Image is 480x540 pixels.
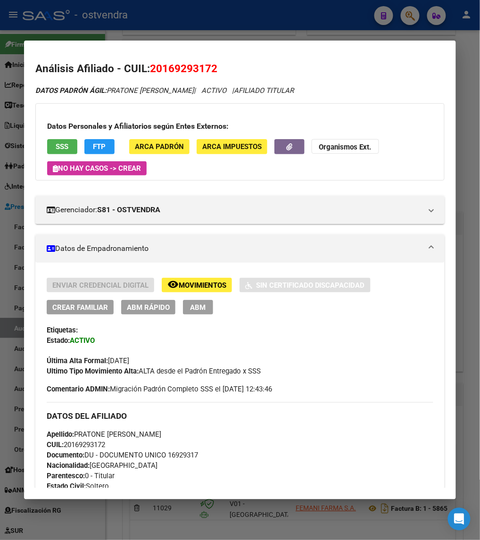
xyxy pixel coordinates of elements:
h2: Análisis Afiliado - CUIL: [35,61,445,77]
button: Crear Familiar [47,300,114,315]
span: 20169293172 [47,441,105,449]
strong: Última Alta Formal: [47,357,108,366]
span: Crear Familiar [52,303,108,312]
span: ARCA Impuestos [202,143,262,151]
strong: CUIL: [47,441,64,449]
strong: Documento: [47,451,84,460]
button: Enviar Credencial Digital [47,278,154,292]
button: ABM [183,300,213,315]
strong: Etiquetas: [47,326,78,334]
mat-icon: remove_red_eye [167,279,179,290]
span: PRATONE [PERSON_NAME] [47,431,161,439]
span: Movimientos [179,281,226,290]
span: PRATONE [PERSON_NAME] [35,86,194,95]
span: No hay casos -> Crear [53,164,141,173]
span: DU - DOCUMENTO UNICO 16929317 [47,451,198,460]
i: | ACTIVO | [35,86,294,95]
span: SSS [56,143,68,151]
button: SSS [47,139,77,154]
div: Open Intercom Messenger [448,508,471,531]
span: [GEOGRAPHIC_DATA] [47,462,157,470]
strong: S81 - OSTVENDRA [97,204,160,216]
strong: Estado: [47,336,70,345]
button: Movimientos [162,278,232,292]
button: ARCA Padrón [129,139,190,154]
button: FTP [84,139,115,154]
mat-expansion-panel-header: Gerenciador:S81 - OSTVENDRA [35,196,445,224]
strong: DATOS PADRÓN ÁGIL: [35,86,107,95]
strong: Nacionalidad: [47,462,90,470]
strong: Comentario ADMIN: [47,385,110,394]
mat-expansion-panel-header: Datos de Empadronamiento [35,234,445,263]
span: ABM [190,303,206,312]
span: 0 - Titular [47,472,115,481]
span: AFILIADO TITULAR [234,86,294,95]
span: ARCA Padrón [135,143,184,151]
span: [DATE] [47,357,129,366]
span: 20169293172 [150,62,217,75]
h3: Datos Personales y Afiliatorios según Entes Externos: [47,121,433,132]
strong: Parentesco: [47,472,85,481]
h3: DATOS DEL AFILIADO [47,411,433,422]
button: No hay casos -> Crear [47,161,147,175]
strong: Estado Civil: [47,482,86,491]
button: Organismos Ext. [312,139,379,154]
strong: Apellido: [47,431,74,439]
button: ARCA Impuestos [197,139,267,154]
span: Soltero [47,482,109,491]
mat-panel-title: Datos de Empadronamiento [47,243,422,254]
span: Sin Certificado Discapacidad [256,281,365,290]
strong: ACTIVO [70,336,95,345]
button: ABM Rápido [121,300,175,315]
strong: Organismos Ext. [319,143,372,152]
span: FTP [93,143,106,151]
span: ABM Rápido [127,303,170,312]
mat-panel-title: Gerenciador: [47,204,422,216]
span: ALTA desde el Padrón Entregado x SSS [47,367,261,376]
strong: Ultimo Tipo Movimiento Alta: [47,367,139,376]
button: Sin Certificado Discapacidad [240,278,371,292]
span: Enviar Credencial Digital [52,281,149,290]
span: Migración Padrón Completo SSS el [DATE] 12:43:46 [47,384,272,395]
